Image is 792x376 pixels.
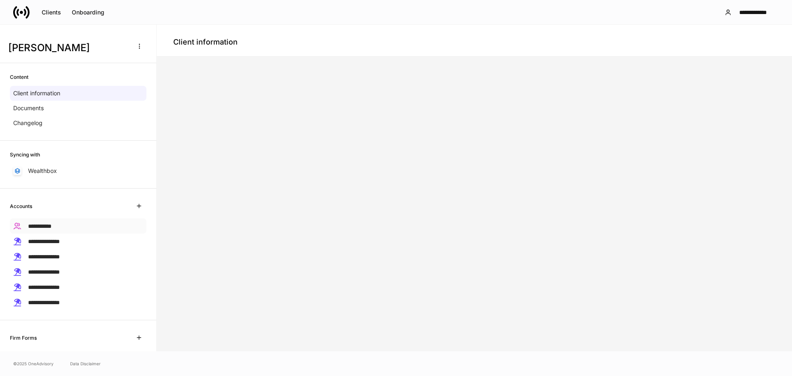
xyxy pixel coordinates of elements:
[66,6,110,19] button: Onboarding
[173,37,238,47] h4: Client information
[8,41,127,54] h3: [PERSON_NAME]
[36,6,66,19] button: Clients
[42,9,61,15] div: Clients
[10,116,146,130] a: Changelog
[10,334,37,342] h6: Firm Forms
[10,86,146,101] a: Client information
[13,119,42,127] p: Changelog
[10,202,32,210] h6: Accounts
[10,73,28,81] h6: Content
[70,360,101,367] a: Data Disclaimer
[13,89,60,97] p: Client information
[10,151,40,158] h6: Syncing with
[13,104,44,112] p: Documents
[13,360,54,367] span: © 2025 OneAdvisory
[10,101,146,116] a: Documents
[72,9,104,15] div: Onboarding
[28,167,57,175] p: Wealthbox
[10,163,146,178] a: Wealthbox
